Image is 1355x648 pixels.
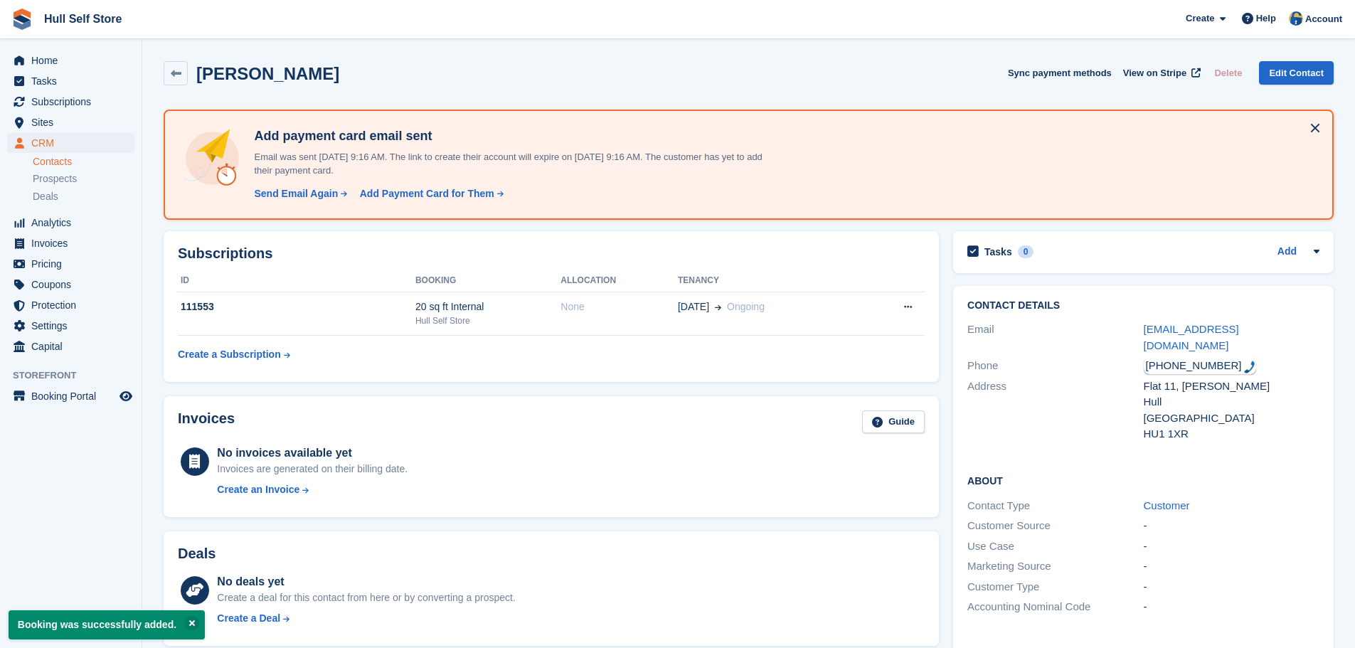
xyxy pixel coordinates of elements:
[31,92,117,112] span: Subscriptions
[33,189,134,204] a: Deals
[217,573,515,590] div: No deals yet
[1018,245,1034,258] div: 0
[7,112,134,132] a: menu
[217,462,408,477] div: Invoices are generated on their billing date.
[117,388,134,405] a: Preview store
[7,295,134,315] a: menu
[1144,410,1319,427] div: [GEOGRAPHIC_DATA]
[1123,66,1186,80] span: View on Stripe
[967,473,1319,487] h2: About
[354,186,505,201] a: Add Payment Card for Them
[31,213,117,233] span: Analytics
[217,482,408,497] a: Create an Invoice
[31,295,117,315] span: Protection
[11,9,33,30] img: stora-icon-8386f47178a22dfd0bd8f6a31ec36ba5ce8667c1dd55bd0f319d3a0aa187defe.svg
[967,358,1143,374] div: Phone
[1117,61,1203,85] a: View on Stripe
[178,347,281,362] div: Create a Subscription
[415,270,560,292] th: Booking
[248,128,782,144] h4: Add payment card email sent
[1208,61,1248,85] button: Delete
[248,150,782,178] p: Email was sent [DATE] 9:16 AM. The link to create their account will expire on [DATE] 9:16 AM. Th...
[178,546,216,562] h2: Deals
[33,155,134,169] a: Contacts
[1008,61,1112,85] button: Sync payment methods
[1256,11,1276,26] span: Help
[217,445,408,462] div: No invoices available yet
[7,316,134,336] a: menu
[360,186,494,201] div: Add Payment Card for Them
[33,171,134,186] a: Prospects
[13,368,142,383] span: Storefront
[31,71,117,91] span: Tasks
[178,245,925,262] h2: Subscriptions
[31,133,117,153] span: CRM
[178,341,290,368] a: Create a Subscription
[31,233,117,253] span: Invoices
[33,172,77,186] span: Prospects
[1305,12,1342,26] span: Account
[415,299,560,314] div: 20 sq ft Internal
[7,336,134,356] a: menu
[560,270,678,292] th: Allocation
[31,316,117,336] span: Settings
[967,579,1143,595] div: Customer Type
[1277,244,1297,260] a: Add
[7,275,134,294] a: menu
[7,51,134,70] a: menu
[967,322,1143,354] div: Email
[196,64,339,83] h2: [PERSON_NAME]
[7,71,134,91] a: menu
[967,558,1143,575] div: Marketing Source
[1144,518,1319,534] div: -
[967,378,1143,442] div: Address
[7,133,134,153] a: menu
[1144,599,1319,615] div: -
[31,336,117,356] span: Capital
[967,498,1143,514] div: Contact Type
[217,482,299,497] div: Create an Invoice
[178,410,235,434] h2: Invoices
[967,538,1143,555] div: Use Case
[984,245,1012,258] h2: Tasks
[217,611,280,626] div: Create a Deal
[7,213,134,233] a: menu
[217,590,515,605] div: Create a deal for this contact from here or by converting a prospect.
[1244,361,1255,373] img: hfpfyWBK5wQHBAGPgDf9c6qAYOxxMAAAAASUVORK5CYII=
[31,51,117,70] span: Home
[967,300,1319,312] h2: Contact Details
[31,112,117,132] span: Sites
[678,299,709,314] span: [DATE]
[254,186,338,201] div: Send Email Again
[178,270,415,292] th: ID
[1144,558,1319,575] div: -
[178,299,415,314] div: 111553
[217,611,515,626] a: Create a Deal
[1144,426,1319,442] div: HU1 1XR
[1186,11,1214,26] span: Create
[1144,358,1256,374] div: Call: +447391038219
[1144,323,1239,351] a: [EMAIL_ADDRESS][DOMAIN_NAME]
[7,233,134,253] a: menu
[33,190,58,203] span: Deals
[9,610,205,639] p: Booking was successfully added.
[1144,538,1319,555] div: -
[862,410,925,434] a: Guide
[1144,499,1190,511] a: Customer
[31,275,117,294] span: Coupons
[7,92,134,112] a: menu
[560,299,678,314] div: None
[31,254,117,274] span: Pricing
[1144,579,1319,595] div: -
[967,518,1143,534] div: Customer Source
[7,254,134,274] a: menu
[967,599,1143,615] div: Accounting Nominal Code
[678,270,861,292] th: Tenancy
[31,386,117,406] span: Booking Portal
[1144,378,1319,395] div: Flat 11, [PERSON_NAME]
[727,301,765,312] span: Ongoing
[38,7,127,31] a: Hull Self Store
[7,386,134,406] a: menu
[182,128,243,188] img: add-payment-card-4dbda4983b697a7845d177d07a5d71e8a16f1ec00487972de202a45f1e8132f5.svg
[1259,61,1334,85] a: Edit Contact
